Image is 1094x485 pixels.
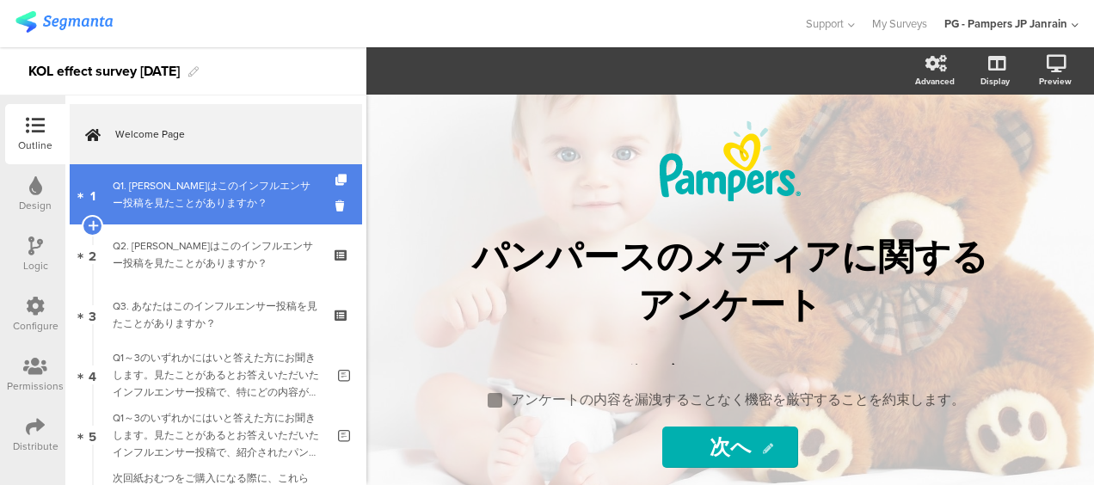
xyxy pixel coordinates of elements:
span: Support [806,15,844,32]
span: 5 [89,426,96,445]
input: Start [662,427,798,468]
div: Logic [23,258,48,273]
div: Q1. あなたはこのインフルエンサー投稿を見たことがありますか？ [113,177,318,212]
span: 2 [89,245,96,264]
div: Q3. あなたはこのインフルエンサー投稿を見たことがありますか？ [113,298,318,332]
a: Welcome Page [70,104,362,164]
div: Configure [13,318,58,334]
p: アンケートの内容を漏洩することなく機密を厳守することを約束します。 [511,390,965,409]
span: 3 [89,305,96,324]
div: Design [19,198,52,213]
a: 4 Q1～3のいずれかにはいと答えた方にお聞きします。見たことがあるとお答えいただいたインフルエンサー投稿で、特にどの内容が印象に残りましたか？ [70,345,362,405]
img: segmanta logo [15,11,113,33]
span: 1 [90,185,95,204]
div: Q1～3のいずれかにはいと答えた方にお聞きします。見たことがあるとお答えいただいたインフルエンサー投稿で、紹介されたパンパース製品の便益や魅力について、どう感じられましたか？ [113,409,325,461]
div: Distribute [13,439,58,454]
p: 10分程度のアンケートです。 [429,358,1031,386]
a: 5 Q1～3のいずれかにはいと答えた方にお聞きします。見たことがあるとお答えいただいたインフルエンサー投稿で、紹介されたパンパース製品の便益や魅力について、どう感じられましたか？ [70,405,362,465]
div: PG - Pampers JP Janrain [944,15,1067,32]
a: 1 Q1. [PERSON_NAME]はこのインフルエンサー投稿を見たことがありますか？ [70,164,362,224]
div: KOL effect survey [DATE] [28,58,180,85]
a: 3 Q3. あなたはこのインフルエンサー投稿を見たことがありますか？ [70,285,362,345]
a: 2 Q2. [PERSON_NAME]はこのインフルエンサー投稿を見たことがありますか？ [70,224,362,285]
div: Q2. あなたはこのインフルエンサー投稿を見たことがありますか？ [113,237,318,272]
div: Display [980,75,1010,88]
i: Duplicate [335,175,350,186]
div: Advanced [915,75,955,88]
span: 4 [89,365,96,384]
p: パンパースのメディアに関する [412,233,1048,281]
span: Welcome Page [115,126,335,143]
p: アンケート [412,281,1048,329]
i: Delete [335,198,350,214]
div: Outline [18,138,52,153]
div: Q1～3のいずれかにはいと答えた方にお聞きします。見たことがあるとお答えいただいたインフルエンサー投稿で、特にどの内容が印象に残りましたか？ [113,349,325,401]
div: Permissions [7,378,64,394]
div: Preview [1039,75,1072,88]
